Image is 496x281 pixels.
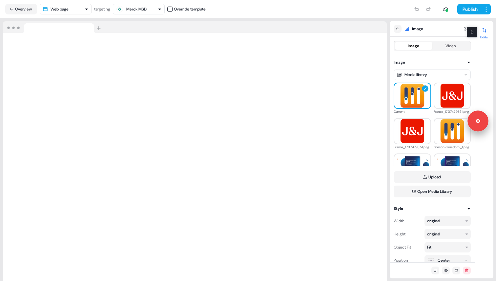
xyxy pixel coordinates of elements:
[434,109,471,115] div: Frame_1707479351.png
[394,116,430,146] img: Frame_1707479351.png
[394,155,430,178] img: truist-cover.png
[427,218,440,224] div: original
[427,231,440,237] div: original
[404,71,427,78] div: Media library
[395,42,432,50] button: Image
[438,257,450,264] div: Center
[408,43,419,49] div: Image
[394,205,471,212] button: Style
[3,21,104,33] img: Browser topbar
[394,242,422,252] div: Object Fit
[434,144,471,150] div: favicon-wiiisdom_1.png
[434,81,470,110] img: Frame_1707479351.png
[445,43,456,49] div: Video
[412,26,423,32] span: Image
[427,244,431,251] div: Fit
[394,229,422,239] div: Height
[394,59,405,66] div: Image
[113,4,165,14] button: Merck MSD
[466,27,478,38] div: D
[394,144,431,150] div: Frame_1707479351.png
[394,81,430,110] img: Current
[394,255,422,266] div: Position
[126,6,147,12] div: Merck MSD
[94,6,110,12] div: targeting
[434,155,470,178] img: cover-sanofi.png
[457,4,482,14] button: Publish
[174,6,206,12] div: Override template
[434,116,470,146] img: favicon-wiiisdom_1.png
[394,109,431,115] div: Current
[424,242,471,252] button: Fit
[432,42,470,50] button: Video
[394,216,422,226] div: Width
[5,4,37,14] button: Overview
[475,25,493,39] button: Edits
[394,186,471,197] button: Open Media Library
[394,171,471,183] button: Upload
[394,205,403,212] div: Style
[394,59,471,66] button: Image
[51,6,69,12] div: Web page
